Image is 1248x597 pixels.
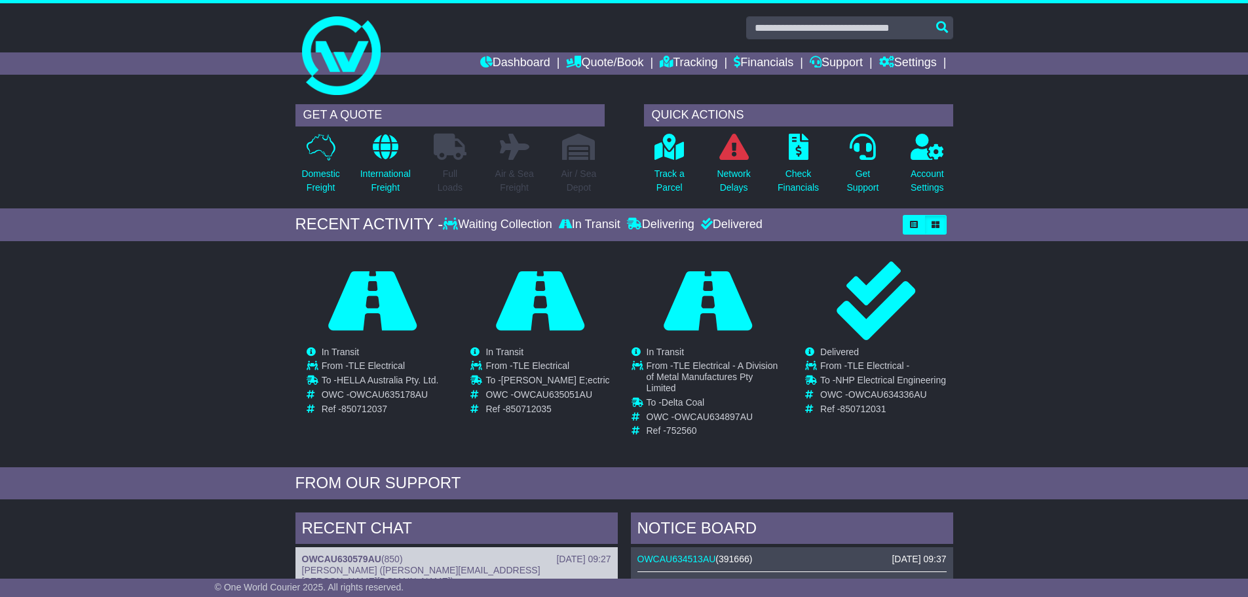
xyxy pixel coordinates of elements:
td: To - [820,375,946,389]
p: Network Delays [717,167,750,195]
td: From - [322,360,439,375]
span: Delivered [820,347,859,357]
span: In Transit [485,347,523,357]
td: Ref - [485,404,609,415]
div: Delivering [624,218,698,232]
p: Track a Parcel [654,167,685,195]
p: Domestic Freight [301,167,339,195]
p: Get Support [846,167,879,195]
a: OWCAU634513AU [637,554,716,564]
span: NHP Electrical Engineering [835,375,946,385]
a: InternationalFreight [360,133,411,202]
a: GetSupport [846,133,879,202]
td: To - [485,375,609,389]
td: To - [647,397,785,412]
div: Delivered [698,218,763,232]
span: Delta Coal [662,397,704,408]
a: Settings [879,52,937,75]
a: OWCAU630579AU [302,554,381,564]
span: OWCAU634897AU [674,412,753,422]
div: In Transit [556,218,624,232]
div: GET A QUOTE [295,104,605,126]
td: OWC - [322,389,439,404]
span: 850712037 [341,404,387,414]
span: OWCAU635178AU [349,389,428,400]
span: [PERSON_NAME] E;ectric [501,375,610,385]
span: 391666 [719,554,749,564]
span: 850712031 [840,404,886,414]
a: AccountSettings [910,133,945,202]
div: NOTICE BOARD [631,512,953,548]
span: © One World Courier 2025. All rights reserved. [215,582,404,592]
td: Ref - [322,404,439,415]
p: International Freight [360,167,411,195]
div: [DATE] 09:37 [892,554,946,565]
p: Air & Sea Freight [495,167,534,195]
p: Account Settings [911,167,944,195]
div: RECENT ACTIVITY - [295,215,444,234]
a: Dashboard [480,52,550,75]
p: Air / Sea Depot [561,167,597,195]
span: HELLA Australia Pty. Ltd. [337,375,438,385]
td: Ref - [647,425,785,436]
td: From - [485,360,609,375]
p: Full Loads [434,167,466,195]
span: 850 [385,554,400,564]
span: In Transit [647,347,685,357]
td: From - [647,360,785,396]
span: OWCAU635051AU [514,389,592,400]
a: CheckFinancials [777,133,820,202]
div: ( ) [302,554,611,565]
a: Quote/Book [566,52,643,75]
div: Waiting Collection [443,218,555,232]
span: 752560 [666,425,697,436]
a: Support [810,52,863,75]
td: From - [820,360,946,375]
td: OWC - [485,389,609,404]
a: Tracking [660,52,717,75]
div: [DATE] 09:27 [556,554,611,565]
a: DomesticFreight [301,133,340,202]
td: OWC - [820,389,946,404]
td: OWC - [647,412,785,426]
div: RECENT CHAT [295,512,618,548]
a: NetworkDelays [716,133,751,202]
div: ( ) [637,554,947,565]
span: TLE Electrical [349,360,405,371]
span: OWCAU634336AU [848,389,927,400]
p: Check Financials [778,167,819,195]
span: TLE Electrical - A Division of Metal Manufactures Pty Limited [647,360,778,393]
a: Track aParcel [654,133,685,202]
span: 850712035 [506,404,552,414]
a: Financials [734,52,793,75]
span: TLE Electrical [513,360,569,371]
div: QUICK ACTIONS [644,104,953,126]
span: In Transit [322,347,360,357]
span: TLE Electrical - [847,360,909,371]
div: FROM OUR SUPPORT [295,474,953,493]
td: Ref - [820,404,946,415]
span: [PERSON_NAME] ([PERSON_NAME][EMAIL_ADDRESS][PERSON_NAME][DOMAIN_NAME]) [302,565,540,587]
td: To - [322,375,439,389]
